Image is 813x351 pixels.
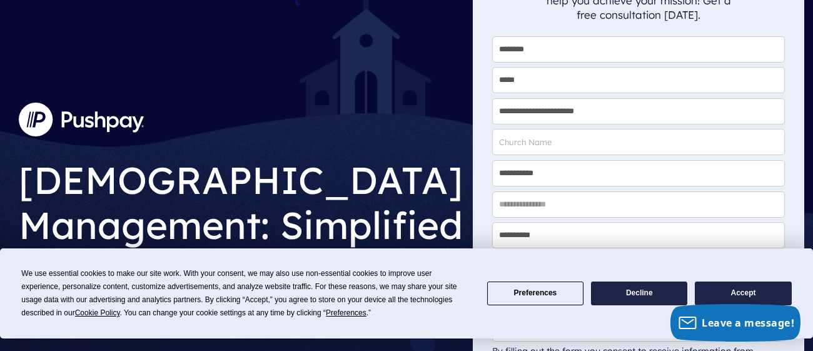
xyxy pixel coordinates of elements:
span: Preferences [326,308,366,317]
button: Accept [695,282,791,306]
span: Cookie Policy [75,308,120,317]
h1: [DEMOGRAPHIC_DATA] Management: Simplified [19,148,463,251]
button: Leave a message! [670,304,800,342]
button: Preferences [487,282,583,306]
button: Decline [591,282,687,306]
span: Leave a message! [702,316,794,330]
input: Church Name [492,129,785,155]
div: We use essential cookies to make our site work. With your consent, we may also use non-essential ... [21,267,472,320]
